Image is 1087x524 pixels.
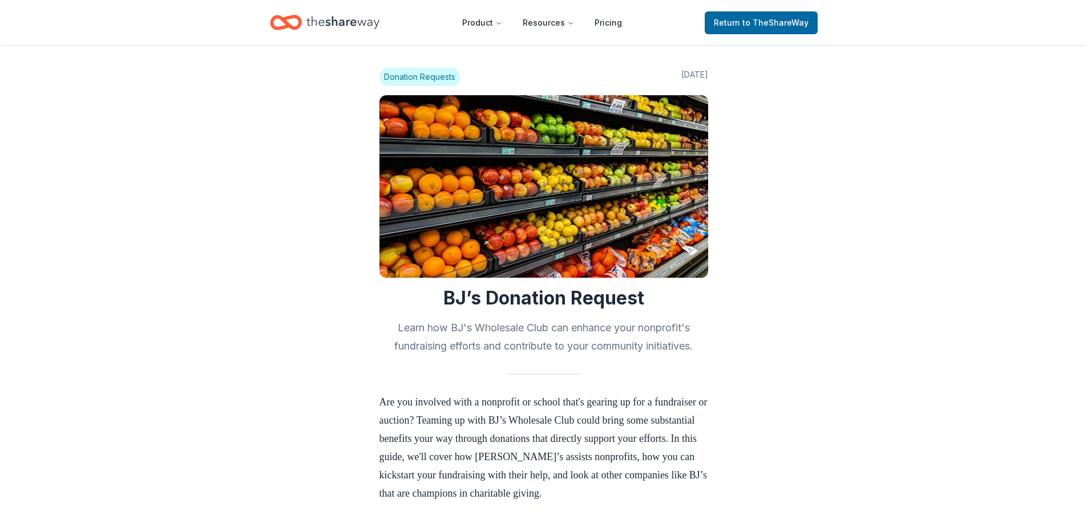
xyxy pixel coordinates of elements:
span: Return [714,16,809,30]
nav: Main [453,9,631,36]
button: Resources [514,11,583,34]
h1: BJ’s Donation Request [379,287,708,310]
span: to TheShareWay [742,18,809,27]
a: Home [270,9,379,36]
h2: Learn how BJ's Wholesale Club can enhance your nonprofit's fundraising efforts and contribute to ... [379,319,708,355]
a: Returnto TheShareWay [705,11,818,34]
span: [DATE] [681,68,708,86]
p: Are you involved with a nonprofit or school that's gearing up for a fundraiser or auction? Teamin... [379,393,708,502]
img: Image for BJ’s Donation Request [379,95,708,278]
button: Product [453,11,511,34]
span: Donation Requests [379,68,460,86]
a: Pricing [585,11,631,34]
